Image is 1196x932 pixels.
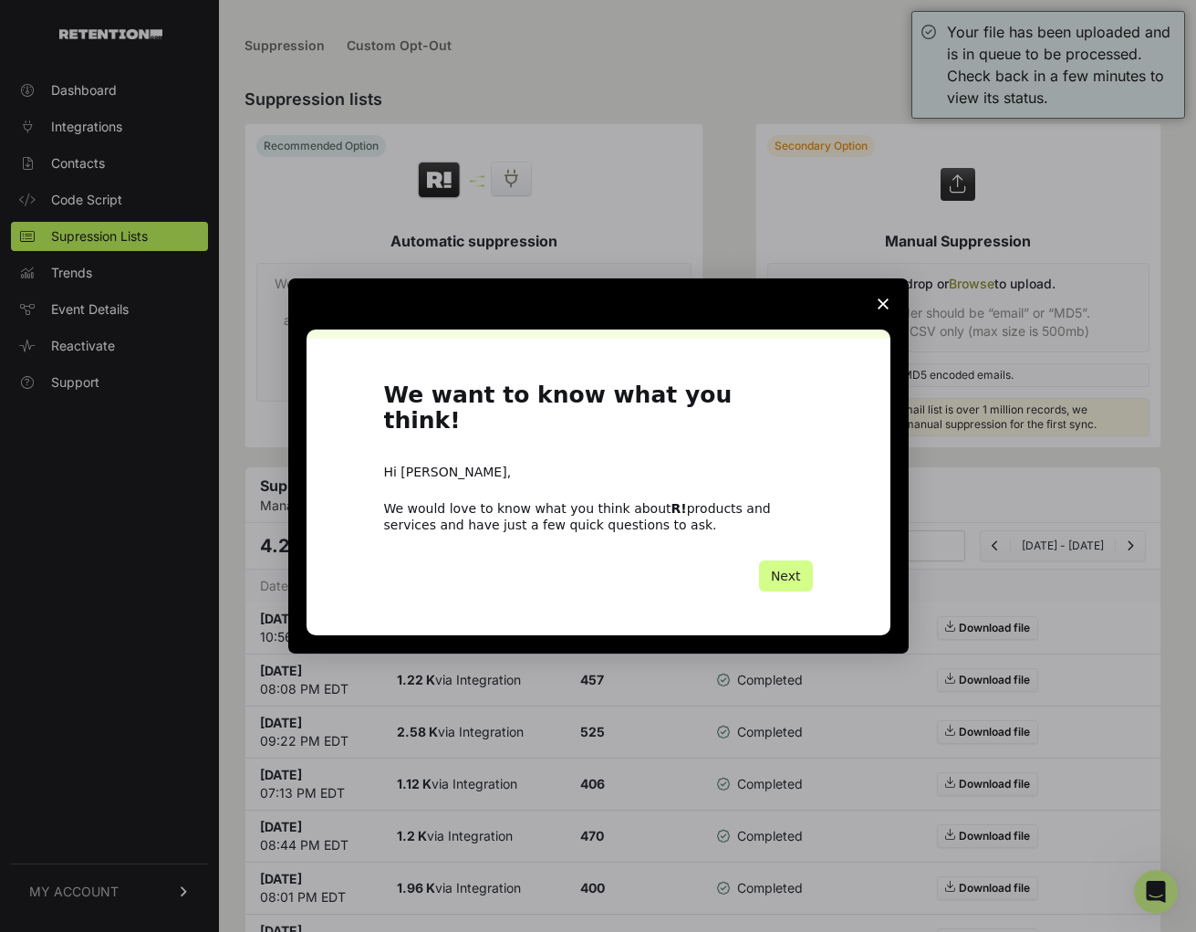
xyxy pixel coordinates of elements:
h1: We want to know what you think! [384,382,813,445]
b: R! [671,501,687,516]
span: Close survey [858,278,909,330]
button: Next [759,560,813,592]
div: Hi [PERSON_NAME], [384,464,813,482]
div: We would love to know what you think about products and services and have just a few quick questi... [384,500,813,533]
